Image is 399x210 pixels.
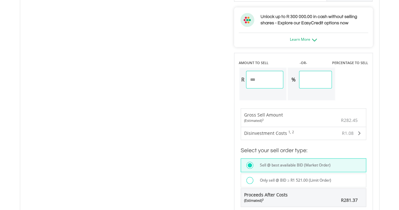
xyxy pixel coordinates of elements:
[241,146,366,155] h3: Select your sell order type:
[288,130,294,134] sup: 1, 2
[290,37,317,42] a: Learn More
[256,177,331,184] label: Only sell @ BID ≥ R1 521.00 (Limit Order)
[332,60,368,65] label: PERCENTAGE TO SELL
[312,39,317,41] img: ec-arrow-down.png
[262,118,264,121] sup: 3
[244,130,287,136] span: Disinvestment Costs
[261,14,367,26] h3: Unlock up to R 300 000.00 in cash without selling shares - Explore our EasyCredit options now
[341,117,358,123] span: R282.45
[239,60,268,65] label: AMOUNT TO SELL
[244,112,283,123] div: Gross Sell Amount
[244,118,283,123] div: (Estimated)
[341,197,358,203] span: R281.37
[239,71,246,88] div: R
[262,198,264,201] sup: 3
[288,71,299,88] div: %
[342,130,354,136] span: R1.08
[299,60,307,65] label: -OR-
[244,192,288,203] span: Proceeds After Costs
[240,13,254,27] img: ec-flower.svg
[244,198,288,203] div: (Estimated)
[256,162,331,169] label: Sell @ best available BID (Market Order)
